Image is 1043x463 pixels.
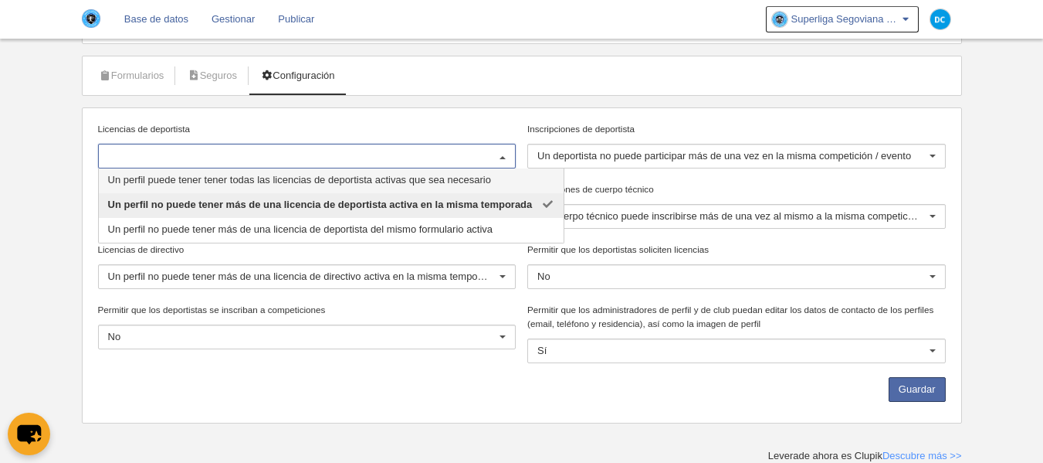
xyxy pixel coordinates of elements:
span: No [108,331,121,342]
label: Permitir que los deportistas se inscriban a competiciones [98,303,516,317]
span: Un perfil puede tener tener todas las licencias de deportista activas que sea necesario [108,174,491,186]
span: Sí [537,345,547,356]
label: Permitir que los administradores de perfil y de club puedan editar los datos de contacto de los p... [527,303,946,331]
label: Permitir que los deportistas soliciten licencias [527,243,946,257]
div: Leverade ahora es Clupik [768,449,962,463]
label: Inscripciones de deportista [527,122,946,136]
img: c2l6ZT0zMHgzMCZmcz05JnRleHQ9REMmYmc9MDM5YmU1.png [930,9,950,29]
img: OavcNxVbaZnD.30x30.jpg [772,12,787,27]
span: Un perfil no puede tener más de una licencia de deportista del mismo formulario activa [108,223,493,235]
span: Superliga Segoviana Por Mil Razones [791,12,899,27]
img: Superliga Segoviana Por Mil Razones [82,9,100,28]
span: Un cuerpo técnico puede inscribirse más de una vez al mismo a la misma competición / evento [537,210,960,222]
a: Descubre más >> [882,450,962,461]
span: Un deportista no puede participar más de una vez en la misma competición / evento [537,150,911,162]
a: Configuración [252,64,343,87]
label: Licencias de directivo [98,243,516,257]
label: Inscripciones de cuerpo técnico [527,182,946,196]
button: Guardar [889,377,946,402]
span: Un perfil no puede tener más de una licencia de directivo activa en la misma temporada [108,271,498,282]
a: Formularios [90,64,173,87]
span: Un perfil no puede tener más de una licencia de deportista activa en la misma temporada [108,199,533,210]
span: No [537,271,550,282]
a: Superliga Segoviana Por Mil Razones [766,6,919,32]
button: chat-button [8,413,50,455]
label: Licencias de deportista [98,122,516,136]
a: Seguros [178,64,246,87]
